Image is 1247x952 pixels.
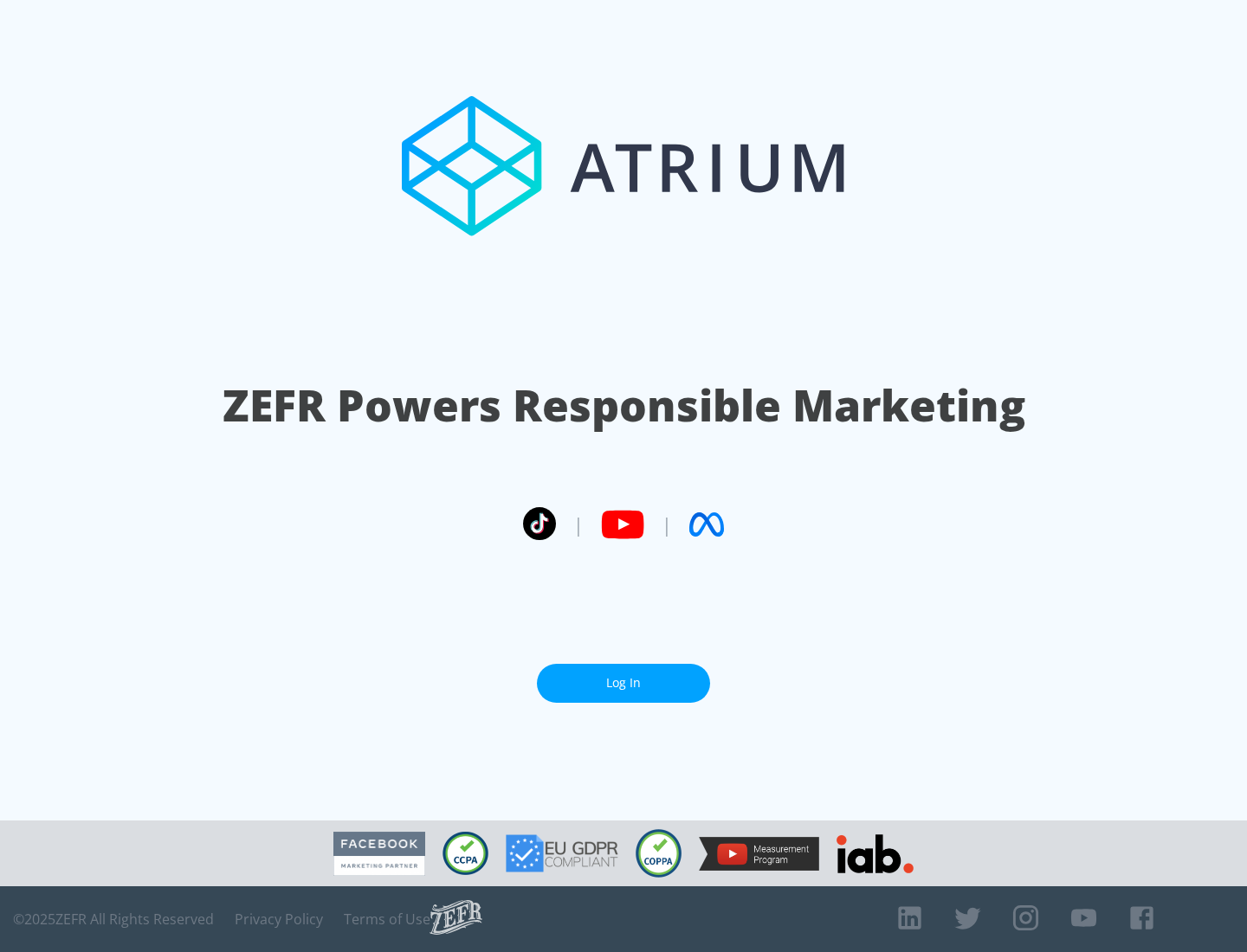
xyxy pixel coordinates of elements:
span: | [573,511,584,537]
img: IAB [837,834,914,873]
img: YouTube Measurement Program [699,837,819,871]
img: Facebook Marketing Partner [333,832,425,876]
a: Log In [537,664,710,703]
h1: ZEFR Powers Responsible Marketing [223,376,1025,435]
img: COPPA Compliant [636,829,682,878]
img: CCPA Compliant [443,832,488,875]
a: Terms of Use [344,910,430,928]
span: © 2025 ZEFR All Rights Reserved [13,910,214,928]
img: GDPR Compliant [506,834,618,872]
a: Privacy Policy [235,910,323,928]
span: | [662,511,672,537]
